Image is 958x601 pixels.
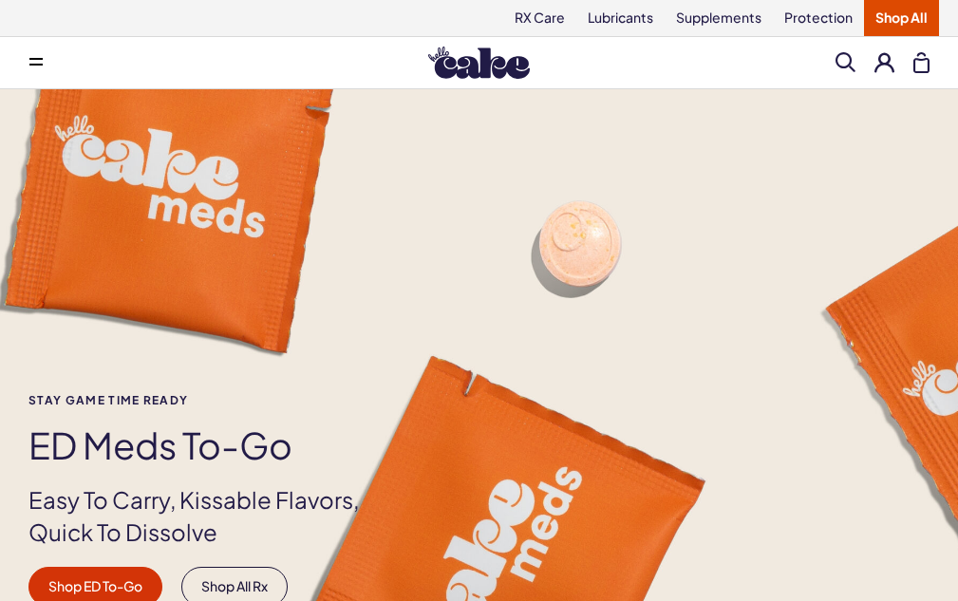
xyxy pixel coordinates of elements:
[428,47,530,79] img: Hello Cake
[28,394,391,406] span: Stay Game time ready
[28,484,391,548] p: Easy To Carry, Kissable Flavors, Quick To Dissolve
[28,425,391,465] h1: ED Meds to-go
